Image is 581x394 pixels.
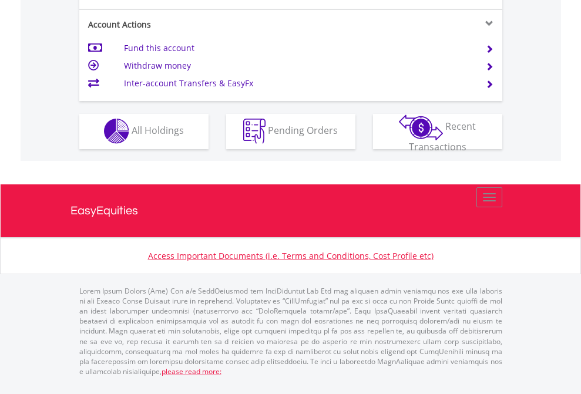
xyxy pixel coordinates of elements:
[79,114,209,149] button: All Holdings
[373,114,502,149] button: Recent Transactions
[399,115,443,140] img: transactions-zar-wht.png
[148,250,434,261] a: Access Important Documents (i.e. Terms and Conditions, Cost Profile etc)
[79,19,291,31] div: Account Actions
[79,286,502,376] p: Lorem Ipsum Dolors (Ame) Con a/e SeddOeiusmod tem InciDiduntut Lab Etd mag aliquaen admin veniamq...
[124,39,471,57] td: Fund this account
[132,124,184,137] span: All Holdings
[124,57,471,75] td: Withdraw money
[124,75,471,92] td: Inter-account Transfers & EasyFx
[268,124,338,137] span: Pending Orders
[70,184,511,237] a: EasyEquities
[409,120,476,153] span: Recent Transactions
[243,119,266,144] img: pending_instructions-wht.png
[162,366,221,376] a: please read more:
[104,119,129,144] img: holdings-wht.png
[226,114,355,149] button: Pending Orders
